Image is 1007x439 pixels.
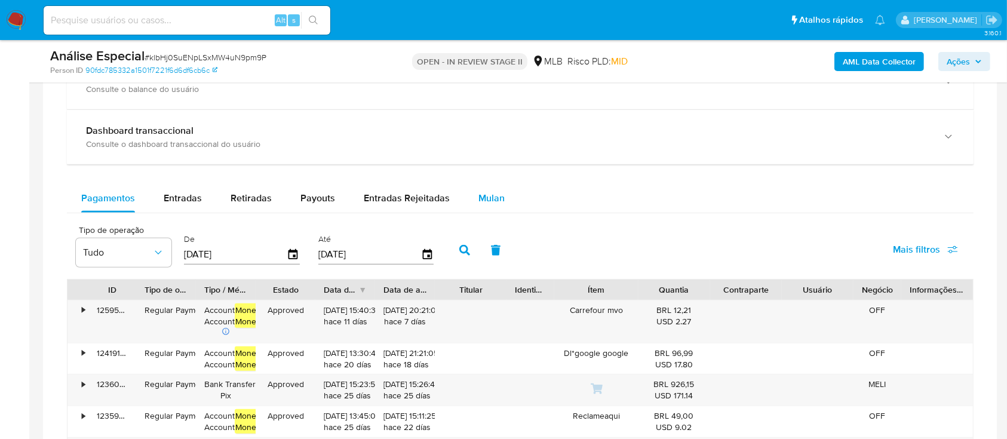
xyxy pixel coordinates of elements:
p: vinicius.santiago@mercadolivre.com [914,14,981,26]
button: Ações [938,52,990,71]
button: search-icon [301,12,326,29]
div: MLB [532,55,563,68]
span: 3.160.1 [984,28,1001,38]
button: AML Data Collector [834,52,924,71]
b: Análise Especial [50,46,145,65]
b: AML Data Collector [843,52,916,71]
span: s [292,14,296,26]
span: Alt [276,14,285,26]
b: Person ID [50,65,83,76]
span: Risco PLD: [567,55,628,68]
input: Pesquise usuários ou casos... [44,13,330,28]
a: Sair [985,14,998,26]
span: MID [611,54,628,68]
a: Notificações [875,15,885,25]
span: Atalhos rápidos [799,14,863,26]
span: Ações [947,52,970,71]
a: 90fdc785332a1501f7221f6d6df6cb6c [85,65,217,76]
span: # klbHj0SuENpLSxMW4uN9pm9P [145,51,266,63]
p: OPEN - IN REVIEW STAGE II [412,53,527,70]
